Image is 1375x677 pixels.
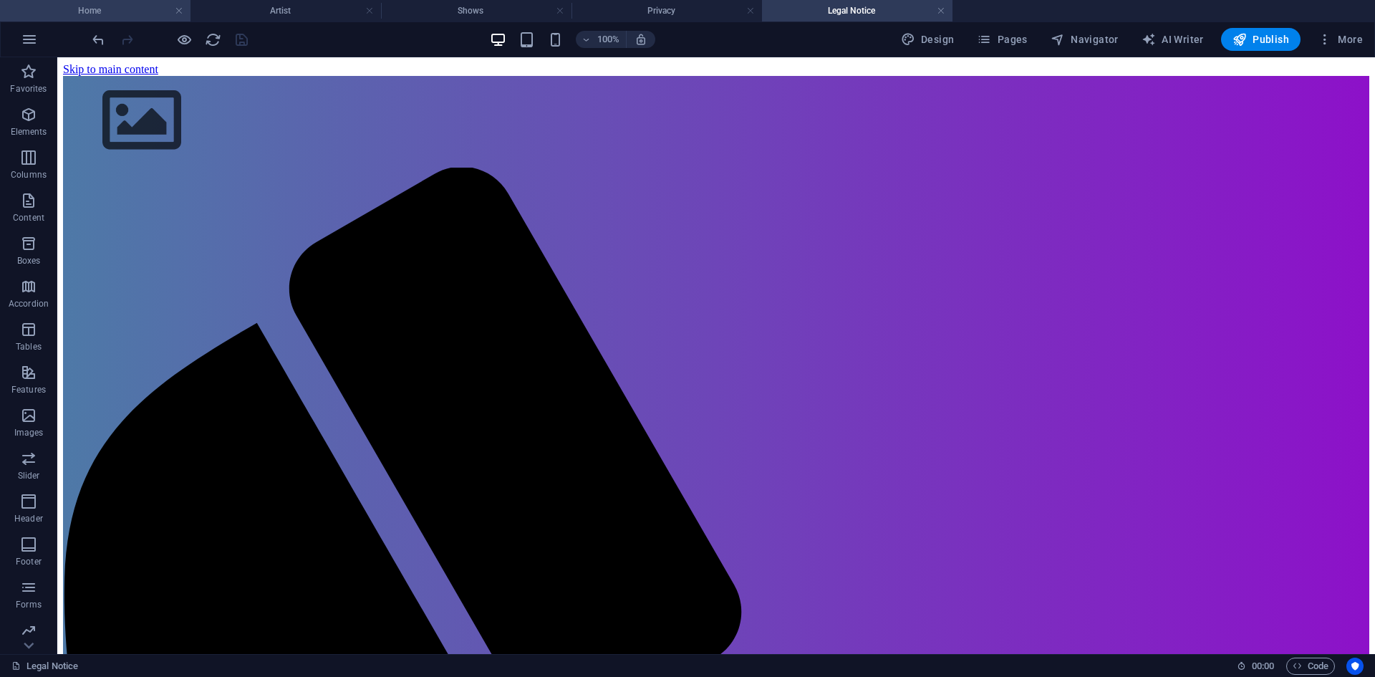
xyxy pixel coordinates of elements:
[576,31,627,48] button: 100%
[597,31,620,48] h6: 100%
[90,32,107,48] i: Undo: Change pages (Ctrl+Z)
[1237,658,1275,675] h6: Session time
[381,3,571,19] h4: Shows
[10,83,47,95] p: Favorites
[18,470,40,481] p: Slider
[16,341,42,352] p: Tables
[1142,32,1204,47] span: AI Writer
[971,28,1033,51] button: Pages
[1262,661,1264,671] span: :
[11,384,46,395] p: Features
[1293,658,1328,675] span: Code
[14,427,44,438] p: Images
[13,212,44,224] p: Content
[1136,28,1210,51] button: AI Writer
[571,3,762,19] h4: Privacy
[895,28,960,51] button: Design
[14,513,43,524] p: Header
[977,32,1027,47] span: Pages
[11,126,47,138] p: Elements
[204,31,221,48] button: reload
[205,32,221,48] i: Reload page
[11,169,47,181] p: Columns
[1045,28,1124,51] button: Navigator
[11,658,78,675] a: Click to cancel selection. Double-click to open Pages
[762,3,952,19] h4: Legal Notice
[90,31,107,48] button: undo
[1232,32,1289,47] span: Publish
[895,28,960,51] div: Design (Ctrl+Alt+Y)
[635,33,647,46] i: On resize automatically adjust zoom level to fit chosen device.
[1312,28,1369,51] button: More
[17,255,41,267] p: Boxes
[1318,32,1363,47] span: More
[1051,32,1119,47] span: Navigator
[16,556,42,567] p: Footer
[1252,658,1274,675] span: 00 00
[190,3,381,19] h4: Artist
[6,6,101,18] a: Skip to main content
[901,32,955,47] span: Design
[16,599,42,610] p: Forms
[1346,658,1364,675] button: Usercentrics
[1221,28,1301,51] button: Publish
[1286,658,1335,675] button: Code
[9,298,49,309] p: Accordion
